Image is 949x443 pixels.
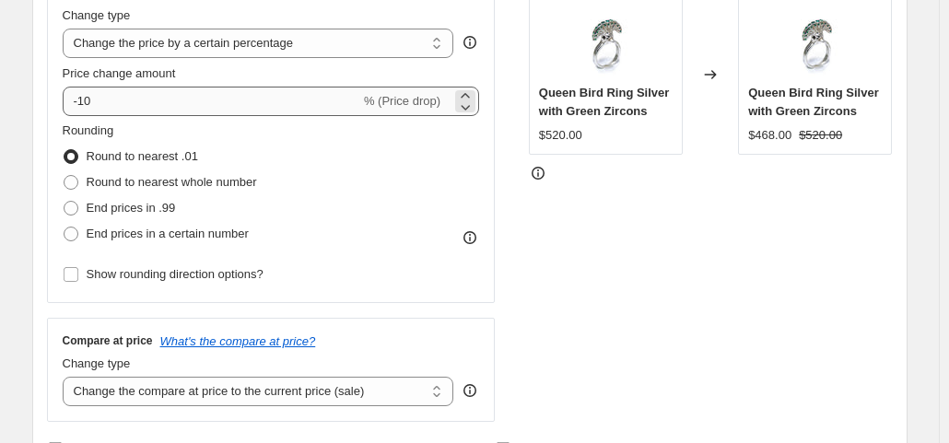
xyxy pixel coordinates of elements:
h3: Compare at price [63,333,153,348]
span: $520.00 [539,128,582,142]
span: Queen Bird Ring Silver with Green Zircons [748,86,879,118]
div: help [461,381,479,400]
img: 1_c0d92028-2be0-405f-97de-2dffecde2e40_80x.jpg [568,5,642,78]
span: End prices in a certain number [87,227,249,240]
span: Price change amount [63,66,176,80]
img: 1_c0d92028-2be0-405f-97de-2dffecde2e40_80x.jpg [779,5,852,78]
span: Change type [63,8,131,22]
span: Queen Bird Ring Silver with Green Zircons [539,86,670,118]
span: Round to nearest whole number [87,175,257,189]
span: Change type [63,356,131,370]
span: Round to nearest .01 [87,149,198,163]
div: help [461,33,479,52]
button: What's the compare at price? [160,334,316,348]
span: End prices in .99 [87,201,176,215]
span: Show rounding direction options? [87,267,264,281]
input: -15 [63,87,360,116]
span: $468.00 [748,128,791,142]
span: $520.00 [799,128,842,142]
span: % (Price drop) [364,94,440,108]
span: Rounding [63,123,114,137]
